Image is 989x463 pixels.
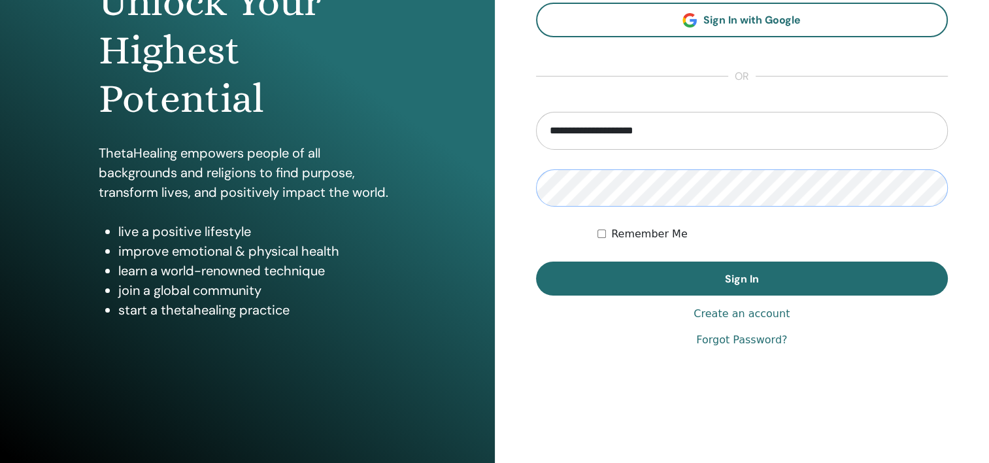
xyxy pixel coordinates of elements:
li: live a positive lifestyle [118,222,395,241]
div: Keep me authenticated indefinitely or until I manually logout [597,226,948,242]
label: Remember Me [611,226,688,242]
span: Sign In with Google [703,13,801,27]
a: Forgot Password? [696,332,787,348]
li: start a thetahealing practice [118,300,395,320]
li: learn a world-renowned technique [118,261,395,281]
li: join a global community [118,281,395,300]
span: or [728,69,756,84]
li: improve emotional & physical health [118,241,395,261]
a: Sign In with Google [536,3,948,37]
span: Sign In [725,272,759,286]
p: ThetaHealing empowers people of all backgrounds and religions to find purpose, transform lives, a... [99,143,395,202]
button: Sign In [536,262,948,296]
a: Create an account [694,306,790,322]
